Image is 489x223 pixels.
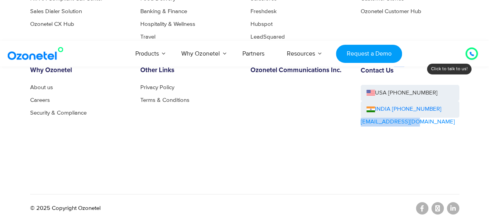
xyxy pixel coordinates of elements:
a: Hospitality & Wellness [140,21,195,27]
a: Ozonetel Customer Hub [361,8,421,14]
a: Freshdesk [250,8,277,14]
a: INDIA [PHONE_NUMBER] [366,105,441,114]
p: © 2025 Copyright Ozonetel [30,204,101,213]
a: Ozonetel CX Hub [30,21,74,27]
a: Banking & Finance [140,8,187,14]
a: Travel [140,34,155,40]
h6: Contact Us [361,67,394,75]
img: us-flag.png [366,90,375,96]
h6: Other Links [140,67,239,74]
a: Security & Compliance [30,110,87,116]
a: Hubspot [250,21,273,27]
a: Careers [30,97,50,103]
a: Sales Dialer Solution [30,8,82,14]
a: Terms & Conditions [140,97,189,103]
a: Products [124,41,170,66]
a: USA [PHONE_NUMBER] [361,85,459,101]
h6: Why Ozonetel [30,67,129,74]
a: Resources [276,41,326,66]
a: [EMAIL_ADDRESS][DOMAIN_NAME] [361,118,455,127]
a: Request a Demo [336,45,402,63]
a: Partners [231,41,276,66]
a: Privacy Policy [140,84,174,90]
img: ind-flag.png [366,106,375,112]
h6: Ozonetel Communications Inc. [250,67,349,74]
a: About us [30,84,53,90]
a: Why Ozonetel [170,41,231,66]
a: LeadSquared [250,34,285,40]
